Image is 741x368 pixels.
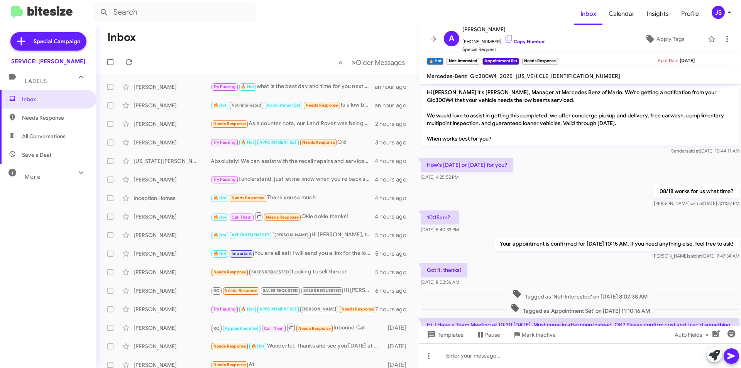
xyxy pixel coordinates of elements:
[462,46,545,53] span: Special Request
[671,148,739,154] span: Sender [DATE] 10:44:11 AM
[213,344,246,349] span: Needs Response
[522,328,556,342] span: Mark Inactive
[134,194,211,202] div: Inception Homes
[419,328,470,342] button: Templates
[375,250,413,258] div: 5 hours ago
[302,140,335,145] span: Needs Response
[213,232,227,237] span: 🔥 Hot
[462,34,545,46] span: [PHONE_NUMBER]
[506,328,562,342] button: Mark Inactive
[274,232,309,237] span: [PERSON_NAME]
[447,58,479,65] small: Not-Interested
[107,31,136,44] h1: Inbox
[516,73,620,80] span: [US_VEHICLE_IDENTIFICATION_NUMBER]
[134,250,211,258] div: [PERSON_NAME]
[347,54,409,70] button: Next
[211,157,375,165] div: Absolutely! We can assist with the recall repairs and services. Please let me know a convenient t...
[574,3,602,25] a: Inbox
[375,83,413,91] div: an hour ago
[213,307,236,312] span: Try Pausing
[211,101,375,110] div: Is a low beam a headlight?
[375,102,413,109] div: an hour ago
[334,54,347,70] button: Previous
[653,184,739,198] p: 08/18 works for us what time?
[134,102,211,109] div: [PERSON_NAME]
[302,307,337,312] span: [PERSON_NAME]
[211,138,375,147] div: Ok!
[134,305,211,313] div: [PERSON_NAME]
[641,3,675,25] a: Insights
[259,140,297,145] span: APPOINTMENT SET
[134,324,211,332] div: [PERSON_NAME]
[375,176,413,183] div: 4 hours ago
[602,3,641,25] a: Calendar
[134,120,211,128] div: [PERSON_NAME]
[688,253,702,259] span: said at
[22,132,66,140] span: All Conversations
[251,344,264,349] span: 🔥 Hot
[658,58,680,63] span: Appt Date:
[375,139,413,146] div: 3 hours ago
[470,328,506,342] button: Pause
[134,268,211,276] div: [PERSON_NAME]
[211,323,384,332] div: Inbound Call
[211,305,375,314] div: Okay thanks just wanted to confirm, I'll get it done
[656,32,685,46] span: Apply Tags
[232,232,269,237] span: APPOINTMENT SET
[375,231,413,239] div: 5 hours ago
[421,227,459,232] span: [DATE] 5:40:33 PM
[213,215,227,220] span: 🔥 Hot
[213,270,246,275] span: Needs Response
[494,237,739,251] p: Your appointment is confirmed for [DATE] 10:15 AM. If you need anything else, feel free to ask!
[356,58,405,67] span: Older Messages
[375,305,413,313] div: 7 hours ago
[425,328,464,342] span: Templates
[625,32,704,46] button: Apply Tags
[134,83,211,91] div: [PERSON_NAME]
[25,173,41,180] span: More
[375,194,413,202] div: 4 hours ago
[421,210,459,224] p: 10:15am?
[509,289,651,300] span: Tagged as 'Not-Interested' on [DATE] 8:02:38 AM
[421,174,458,180] span: [DATE] 4:25:52 PM
[211,212,375,221] div: Okie dokie thanks!
[384,343,413,350] div: [DATE]
[241,307,254,312] span: 🔥 Hot
[232,195,264,200] span: Needs Response
[211,342,384,351] div: Wonderful. Thanks and see you [DATE] at 8:30
[306,103,338,108] span: Needs Response
[25,78,47,85] span: Labels
[251,270,289,275] span: SALES REQUESTED
[680,58,695,63] span: [DATE]
[213,140,236,145] span: Try Pausing
[22,114,88,122] span: Needs Response
[134,213,211,220] div: [PERSON_NAME]
[93,3,255,22] input: Search
[375,120,413,128] div: 2 hours ago
[134,287,211,295] div: [PERSON_NAME]
[462,25,545,34] span: [PERSON_NAME]
[652,253,739,259] span: [PERSON_NAME] [DATE] 7:47:34 AM
[213,177,236,182] span: Try Pausing
[232,215,252,220] span: Call Them
[427,58,443,65] small: 🔥 Hot
[263,288,298,293] span: SALES REQUSTED
[225,288,257,293] span: Needs Response
[232,103,261,108] span: Not-Interested
[211,268,375,276] div: Looking to sell the car
[675,3,705,25] a: Profile
[675,328,712,342] span: Auto Fields
[421,318,739,339] p: Hi, I Have a Team Meeting at 10:30 [DATE]. Must come in afternoon instead, OK? Please confirm cos...
[232,251,252,256] span: Important
[375,213,413,220] div: 4 hours ago
[134,231,211,239] div: [PERSON_NAME]
[213,251,227,256] span: 🔥 Hot
[421,279,459,285] span: [DATE] 8:02:36 AM
[34,37,80,45] span: Special Campaign
[213,326,220,331] span: RO
[10,32,86,51] a: Special Campaign
[211,175,375,184] div: I understand, just let me know when you're back and we can schedule your service appointment at y...
[266,215,299,220] span: Needs Response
